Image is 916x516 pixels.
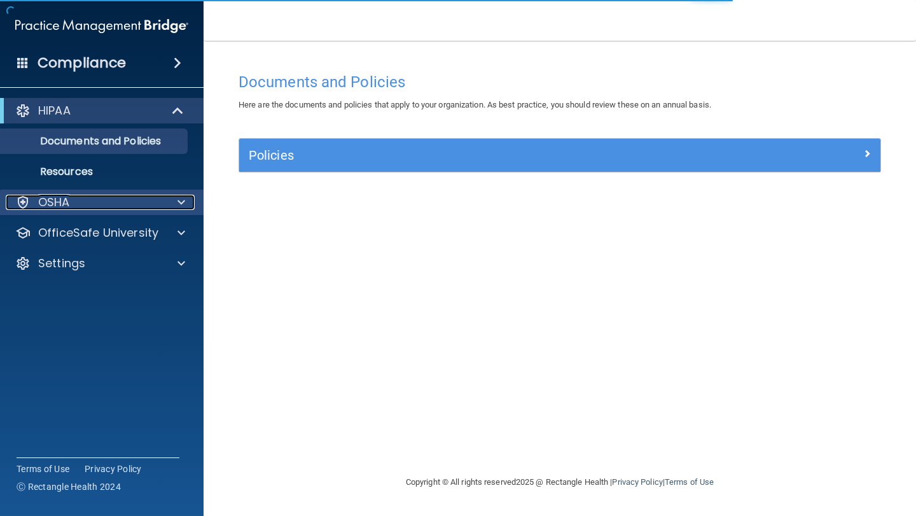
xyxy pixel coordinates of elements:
[38,195,70,210] p: OSHA
[612,477,662,487] a: Privacy Policy
[665,477,714,487] a: Terms of Use
[328,462,792,503] div: Copyright © All rights reserved 2025 @ Rectangle Health | |
[239,100,711,109] span: Here are the documents and policies that apply to your organization. As best practice, you should...
[15,225,185,241] a: OfficeSafe University
[15,256,185,271] a: Settings
[17,480,121,493] span: Ⓒ Rectangle Health 2024
[249,148,711,162] h5: Policies
[38,103,71,118] p: HIPAA
[38,225,158,241] p: OfficeSafe University
[15,103,184,118] a: HIPAA
[85,463,142,475] a: Privacy Policy
[249,145,871,165] a: Policies
[38,256,85,271] p: Settings
[696,426,901,477] iframe: Drift Widget Chat Controller
[17,463,69,475] a: Terms of Use
[8,165,182,178] p: Resources
[8,135,182,148] p: Documents and Policies
[38,54,126,72] h4: Compliance
[239,74,881,90] h4: Documents and Policies
[15,195,185,210] a: OSHA
[15,13,188,39] img: PMB logo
